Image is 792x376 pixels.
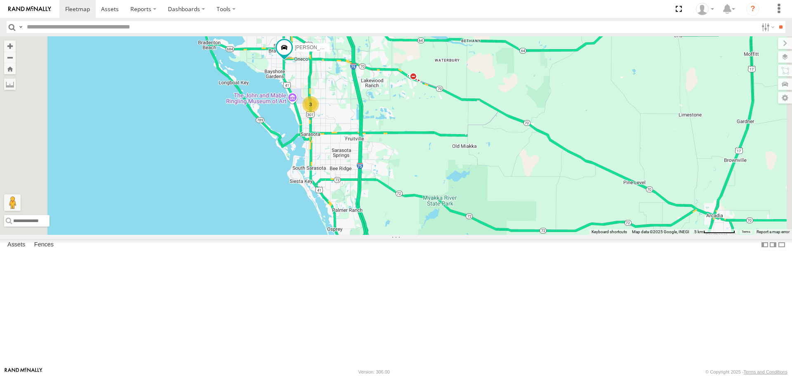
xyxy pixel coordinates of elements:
[761,239,769,251] label: Dock Summary Table to the Left
[4,194,21,211] button: Drag Pegman onto the map to open Street View
[4,52,16,63] button: Zoom out
[746,2,759,16] i: ?
[692,229,738,235] button: Map Scale: 5 km per 73 pixels
[302,96,319,113] div: 3
[757,229,790,234] a: Report a map error
[778,92,792,104] label: Map Settings
[5,368,42,376] a: Visit our Website
[4,78,16,90] label: Measure
[758,21,776,33] label: Search Filter Options
[705,369,787,374] div: © Copyright 2025 -
[295,45,336,51] span: [PERSON_NAME]
[8,6,51,12] img: rand-logo.svg
[358,369,390,374] div: Version: 306.00
[3,239,29,251] label: Assets
[744,369,787,374] a: Terms and Conditions
[30,239,58,251] label: Fences
[17,21,24,33] label: Search Query
[4,63,16,74] button: Zoom Home
[769,239,777,251] label: Dock Summary Table to the Right
[4,40,16,52] button: Zoom in
[694,229,703,234] span: 5 km
[693,3,717,15] div: Jerry Dewberry
[592,229,627,235] button: Keyboard shortcuts
[778,239,786,251] label: Hide Summary Table
[632,229,689,234] span: Map data ©2025 Google, INEGI
[742,230,750,233] a: Terms (opens in new tab)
